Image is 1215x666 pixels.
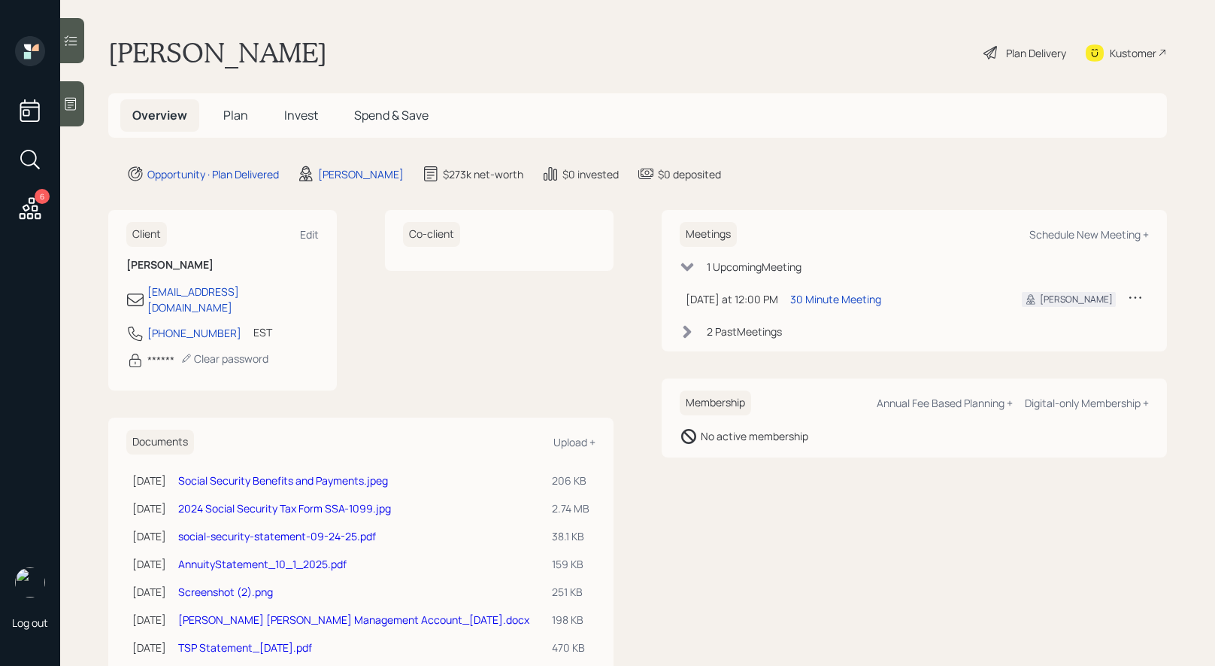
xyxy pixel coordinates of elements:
h6: Co-client [403,222,460,247]
h6: Client [126,222,167,247]
h1: [PERSON_NAME] [108,36,327,69]
div: Log out [12,616,48,630]
div: 470 KB [552,640,589,655]
div: Upload + [553,435,595,449]
div: 6 [35,189,50,204]
div: [PERSON_NAME] [1040,293,1113,306]
div: 1 Upcoming Meeting [707,259,801,275]
div: $273k net-worth [443,166,523,182]
h6: Meetings [680,222,737,247]
div: Plan Delivery [1006,45,1066,61]
div: [DATE] [132,640,166,655]
div: Digital-only Membership + [1025,396,1149,410]
h6: Documents [126,430,194,455]
div: EST [253,324,272,340]
a: Social Security Benefits and Payments.jpeg [178,473,388,488]
div: 159 KB [552,556,589,572]
div: [DATE] [132,584,166,600]
div: Annual Fee Based Planning + [877,396,1013,410]
div: [EMAIL_ADDRESS][DOMAIN_NAME] [147,284,319,315]
div: 2 Past Meeting s [707,324,782,339]
img: treva-nostdahl-headshot.png [15,567,45,598]
div: 38.1 KB [552,528,589,544]
div: 198 KB [552,612,589,628]
div: 30 Minute Meeting [790,291,881,307]
div: [DATE] [132,500,166,516]
div: [DATE] [132,612,166,628]
div: Clear password [180,351,268,366]
a: AnnuityStatement_10_1_2025.pdf [178,557,347,571]
div: 206 KB [552,473,589,488]
span: Overview [132,107,187,123]
div: [PERSON_NAME] [318,166,404,182]
div: 251 KB [552,584,589,600]
a: 2024 Social Security Tax Form SSA-1099.jpg [178,501,391,515]
div: Schedule New Meeting + [1029,227,1149,242]
h6: [PERSON_NAME] [126,259,319,272]
div: Opportunity · Plan Delivered [147,166,279,182]
span: Spend & Save [354,107,429,123]
a: social-security-statement-09-24-25.pdf [178,529,376,543]
a: [PERSON_NAME] [PERSON_NAME] Management Account_[DATE].docx [178,613,529,627]
div: $0 invested [562,166,619,182]
span: Invest [284,107,318,123]
div: [PHONE_NUMBER] [147,325,241,341]
a: TSP Statement_[DATE].pdf [178,640,312,655]
div: [DATE] [132,528,166,544]
div: 2.74 MB [552,500,589,516]
div: $0 deposited [658,166,721,182]
h6: Membership [680,391,751,415]
div: Kustomer [1110,45,1156,61]
div: [DATE] at 12:00 PM [686,291,778,307]
a: Screenshot (2).png [178,585,273,599]
div: [DATE] [132,473,166,488]
div: Edit [300,227,319,242]
div: [DATE] [132,556,166,572]
div: No active membership [701,428,808,444]
span: Plan [223,107,248,123]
